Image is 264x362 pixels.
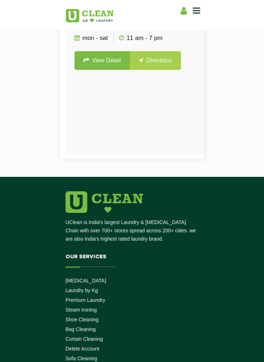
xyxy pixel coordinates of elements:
a: Sofa Cleaning [65,356,97,361]
img: logo.png [65,191,143,213]
p: 11 AM - 7 PM [119,33,163,43]
p: Mon - Sat [74,33,108,43]
a: Curtain Cleaning [65,336,103,342]
a: Shoe Cleaning [65,317,99,322]
a: Bag Cleaning [65,326,96,332]
a: Directions [130,51,181,70]
a: [MEDICAL_DATA] [65,278,106,283]
a: Steam Ironing [65,307,97,313]
a: View Detail [74,51,130,70]
a: Delete Account [65,346,99,352]
img: UClean Laundry and Dry Cleaning [66,9,114,22]
p: UClean is India's largest Laundry & [MEDICAL_DATA] Chain with over 700+ stores spread across 200+... [65,218,199,243]
a: Laundry by Kg [65,287,98,293]
a: Premium Laundry [65,297,105,303]
h4: Our Services [65,254,199,267]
